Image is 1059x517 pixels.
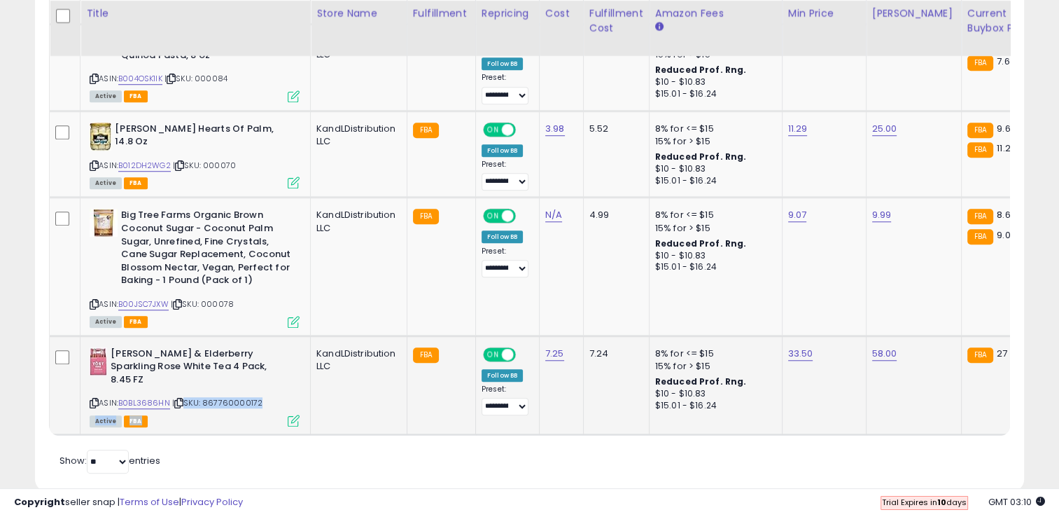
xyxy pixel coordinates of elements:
small: FBA [967,209,993,224]
div: 15% for > $15 [655,360,771,373]
a: 33.50 [788,347,813,361]
span: ON [484,210,502,222]
span: 8.61 [997,208,1014,221]
a: 25.00 [872,122,897,136]
div: KandLDistribution LLC [316,209,396,234]
div: KandLDistribution LLC [316,347,396,373]
a: B0BL3686HN [118,397,170,409]
small: FBA [967,55,993,71]
div: Preset: [482,385,528,416]
span: ON [484,348,502,360]
small: FBA [413,209,439,224]
div: Fulfillment Cost [589,6,643,36]
span: FBA [124,177,148,189]
div: Min Price [788,6,860,21]
img: 41WA+4WS9kL._SL40_.jpg [90,347,107,375]
div: KandLDistribution LLC [316,123,396,148]
div: Follow BB [482,230,523,243]
small: FBA [967,123,993,138]
div: $10 - $10.83 [655,250,771,262]
div: Repricing [482,6,533,21]
div: Preset: [482,73,528,104]
div: $15.01 - $16.24 [655,261,771,273]
small: Amazon Fees. [655,21,664,34]
div: Fulfillment [413,6,470,21]
strong: Copyright [14,495,65,509]
div: Current Buybox Price [967,6,1039,36]
span: FBA [124,415,148,427]
div: Follow BB [482,369,523,382]
a: 11.29 [788,122,808,136]
small: FBA [967,229,993,244]
div: $10 - $10.83 [655,388,771,400]
a: 3.98 [545,122,565,136]
span: | SKU: 867760000172 [172,397,262,408]
b: Reduced Prof. Rng. [655,64,747,76]
span: | SKU: 000070 [173,160,236,171]
span: OFF [514,123,536,135]
div: 15% for > $15 [655,135,771,148]
span: 27 [997,347,1007,360]
div: ASIN: [90,209,300,326]
span: All listings currently available for purchase on Amazon [90,316,122,328]
span: 2025-08-14 03:10 GMT [988,495,1045,509]
img: 51ZvGtADcSL._SL40_.jpg [90,209,118,237]
div: Cost [545,6,577,21]
div: 8% for <= $15 [655,209,771,221]
a: 58.00 [872,347,897,361]
b: [PERSON_NAME] Hearts Of Palm, 14.8 Oz [115,123,285,152]
div: Follow BB [482,144,523,157]
div: 7.24 [589,347,638,360]
b: Big Tree Farms Organic Brown Coconut Sugar - Coconut Palm Sugar, Unrefined, Fine Crystals, Cane S... [121,209,291,290]
span: Trial Expires in days [882,497,967,508]
span: All listings currently available for purchase on Amazon [90,177,122,189]
div: seller snap | | [14,496,243,509]
small: FBA [967,347,993,363]
div: $15.01 - $16.24 [655,88,771,100]
div: 15% for > $15 [655,222,771,235]
div: Preset: [482,247,528,278]
span: FBA [124,90,148,102]
b: 10 [937,497,946,508]
span: 7.6 [997,55,1009,68]
span: OFF [514,210,536,222]
span: 11.29 [997,142,1016,155]
a: Privacy Policy [181,495,243,509]
div: Amazon Fees [655,6,776,21]
span: Show: entries [59,454,160,467]
span: FBA [124,316,148,328]
div: 5.52 [589,123,638,135]
a: B004OSK1IK [118,73,162,85]
div: $15.01 - $16.24 [655,400,771,412]
b: Reduced Prof. Rng. [655,237,747,249]
div: Store Name [316,6,401,21]
div: $10 - $10.83 [655,163,771,175]
small: FBA [413,347,439,363]
small: FBA [967,142,993,158]
span: OFF [514,348,536,360]
div: Follow BB [482,57,523,70]
b: Reduced Prof. Rng. [655,151,747,163]
span: ON [484,123,502,135]
img: 51b8OB5hW3L._SL40_.jpg [90,123,111,151]
div: 8% for <= $15 [655,123,771,135]
span: 9.67 [997,122,1016,135]
div: 8% for <= $15 [655,347,771,360]
a: 9.99 [872,208,892,222]
b: Reduced Prof. Rng. [655,375,747,387]
a: Terms of Use [120,495,179,509]
div: $10 - $10.83 [655,76,771,88]
a: B012DH2WG2 [118,160,171,172]
small: FBA [413,123,439,138]
span: | SKU: 000084 [164,73,227,84]
div: ASIN: [90,347,300,425]
span: All listings currently available for purchase on Amazon [90,415,122,427]
div: $15.01 - $16.24 [655,175,771,187]
span: 9.07 [997,228,1016,242]
div: 4.99 [589,209,638,221]
span: All listings currently available for purchase on Amazon [90,90,122,102]
a: B00JSC7JXW [118,298,169,310]
span: | SKU: 000078 [171,298,234,310]
a: 7.25 [545,347,564,361]
a: N/A [545,208,562,222]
